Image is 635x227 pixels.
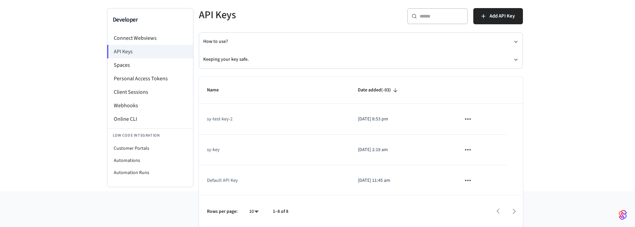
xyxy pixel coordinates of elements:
[273,208,288,215] p: 1–8 of 8
[358,85,400,95] span: Date added(-03)
[358,146,445,153] p: [DATE] 2:19 am
[113,15,188,25] h3: Developer
[203,33,519,51] button: How to use?
[107,45,193,58] li: API Keys
[107,85,193,99] li: Client Sessions
[619,209,627,220] img: SeamLogoGradient.69752ec5.svg
[107,31,193,45] li: Connect Webviews
[107,142,193,154] li: Customer Portals
[358,116,445,123] p: [DATE] 8:53 pm
[107,129,193,142] li: Low Code Integration
[107,99,193,112] li: Webhooks
[246,207,262,217] div: 10
[199,135,350,165] td: sy-key
[107,72,193,85] li: Personal Access Tokens
[199,8,357,22] h5: API Keys
[199,165,350,196] td: Default API Key
[207,85,228,95] span: Name
[107,167,193,179] li: Automation Runs
[358,177,445,184] p: [DATE] 11:45 am
[207,208,238,215] p: Rows per page:
[107,112,193,126] li: Online CLI
[107,154,193,167] li: Automations
[203,51,519,68] button: Keeping your key safe.
[199,104,350,135] td: sy-test-key-2
[490,12,515,21] span: Add API Key
[473,8,523,24] button: Add API Key
[107,58,193,72] li: Spaces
